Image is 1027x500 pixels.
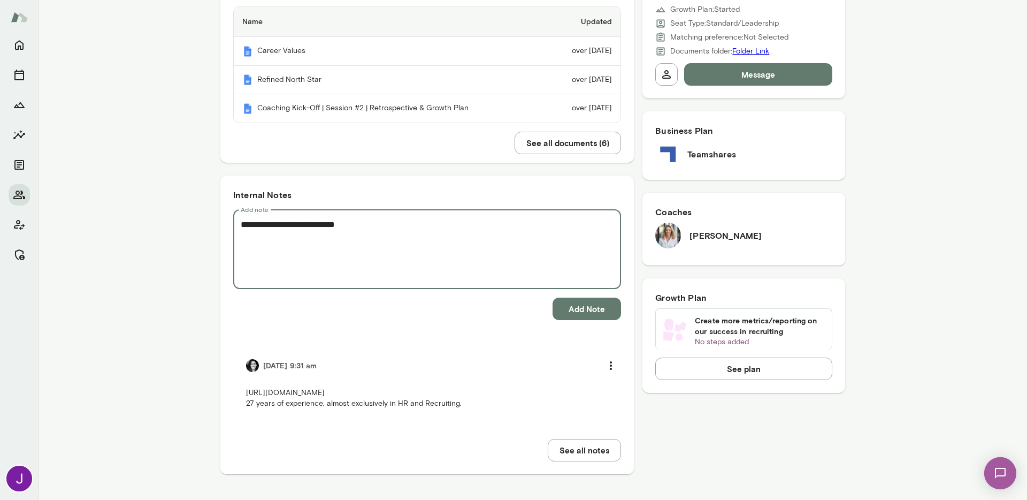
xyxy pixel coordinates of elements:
[9,64,30,86] button: Sessions
[9,184,30,206] button: Members
[548,439,621,461] button: See all notes
[732,47,769,56] a: Folder Link
[687,148,736,161] h6: Teamshares
[655,206,832,218] h6: Coaches
[553,298,621,320] button: Add Note
[655,291,832,304] h6: Growth Plan
[9,94,30,116] button: Growth Plan
[684,63,832,86] button: Message
[670,18,779,29] p: Seat Type: Standard/Leadership
[242,103,253,114] img: Mento
[9,154,30,176] button: Documents
[242,74,253,85] img: Mento
[11,7,28,27] img: Mento
[695,315,825,337] h6: Create more metrics/reporting on our success in recruiting
[233,188,621,201] h6: Internal Notes
[9,34,30,56] button: Home
[234,66,547,95] th: Refined North Star
[515,132,621,154] button: See all documents (6)
[547,66,621,95] td: over [DATE]
[234,94,547,123] th: Coaching Kick-Off | Session #2 | Retrospective & Growth Plan
[9,214,30,236] button: Client app
[689,229,762,242] h6: [PERSON_NAME]
[600,354,622,377] button: more
[263,360,317,371] h6: [DATE] 9:31 am
[246,359,259,372] img: Jamie Albers
[655,358,832,380] button: See plan
[547,6,621,37] th: Updated
[670,4,740,15] p: Growth Plan: Started
[655,124,832,137] h6: Business Plan
[547,94,621,123] td: over [DATE]
[246,388,608,409] p: [URL][DOMAIN_NAME] 27 years of experience, almost exclusively in HR and Recruiting.
[670,46,769,57] p: Documents folder:
[234,37,547,66] th: Career Values
[9,244,30,266] button: Manage
[655,223,681,248] img: Jennifer Palazzo
[242,46,253,57] img: Mento
[241,205,269,214] label: Add note
[670,32,788,43] p: Matching preference: Not Selected
[9,124,30,146] button: Insights
[6,466,32,491] img: Jocelyn Grodin
[695,337,825,347] p: No steps added
[547,37,621,66] td: over [DATE]
[234,6,547,37] th: Name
